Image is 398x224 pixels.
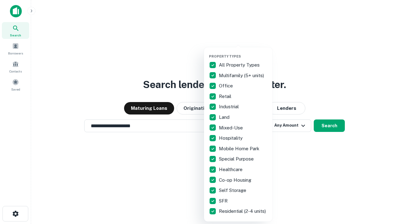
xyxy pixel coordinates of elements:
p: Mixed-Use [219,124,244,132]
p: Healthcare [219,166,244,173]
p: Industrial [219,103,240,110]
p: Residential (2-4 units) [219,208,267,215]
p: Hospitality [219,134,244,142]
p: Self Storage [219,187,248,194]
p: SFR [219,197,229,205]
span: Property Types [209,54,241,58]
p: Multifamily (5+ units) [219,72,265,79]
p: All Property Types [219,61,261,69]
p: Land [219,114,231,121]
p: Retail [219,93,233,100]
p: Mobile Home Park [219,145,261,152]
p: Special Purpose [219,155,255,163]
iframe: Chat Widget [367,174,398,204]
p: Co-op Housing [219,176,252,184]
p: Office [219,82,234,90]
